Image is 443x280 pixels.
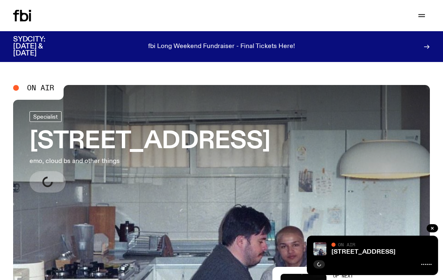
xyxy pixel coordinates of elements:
[30,111,62,122] a: Specialist
[148,43,295,50] p: fbi Long Weekend Fundraiser - Final Tickets Here!
[331,249,395,255] a: [STREET_ADDRESS]
[30,130,270,153] h3: [STREET_ADDRESS]
[30,156,240,166] p: emo, cloud bs and other things
[338,242,355,247] span: On Air
[27,84,54,92] span: On Air
[313,242,327,255] img: Pat sits at a dining table with his profile facing the camera. Rhea sits to his left facing the c...
[333,274,395,278] h2: Up Next
[33,113,58,119] span: Specialist
[30,111,270,193] a: [STREET_ADDRESS]emo, cloud bs and other things
[13,36,66,57] h3: SYDCITY: [DATE] & [DATE]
